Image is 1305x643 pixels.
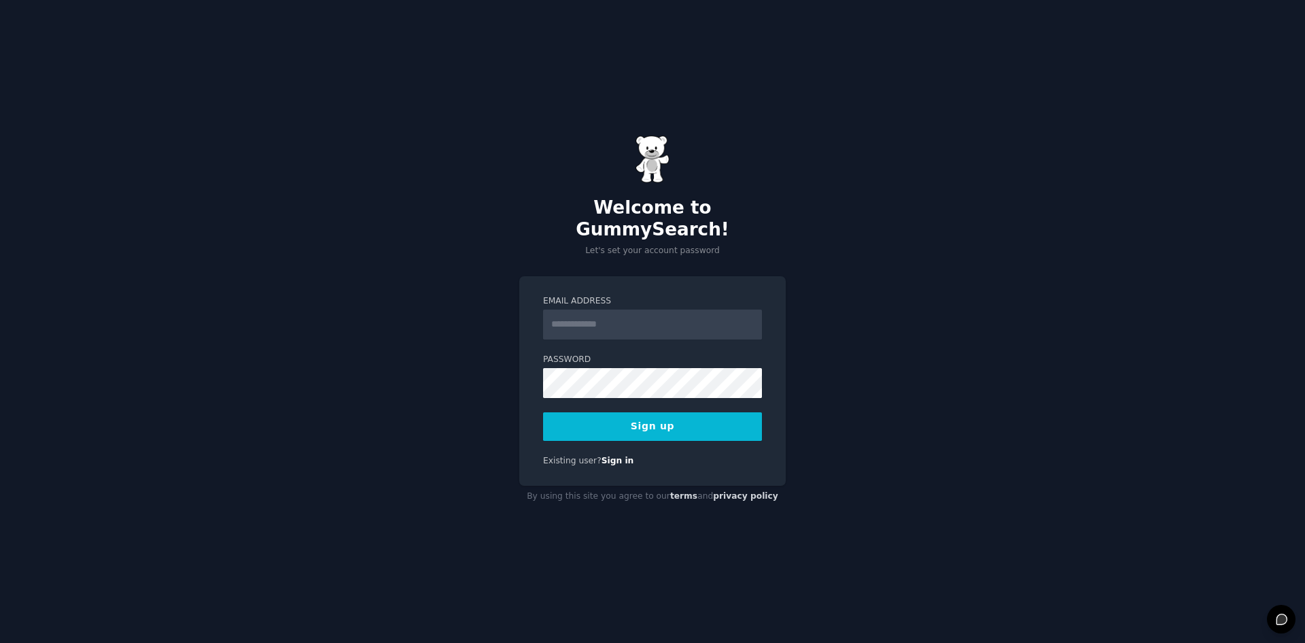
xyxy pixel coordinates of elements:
[519,197,786,240] h2: Welcome to GummySearch!
[519,245,786,257] p: Let's set your account password
[543,354,762,366] label: Password
[519,486,786,508] div: By using this site you agree to our and
[543,412,762,441] button: Sign up
[670,491,697,501] a: terms
[713,491,778,501] a: privacy policy
[543,295,762,308] label: Email Address
[636,135,669,183] img: Gummy Bear
[602,456,634,465] a: Sign in
[543,456,602,465] span: Existing user?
